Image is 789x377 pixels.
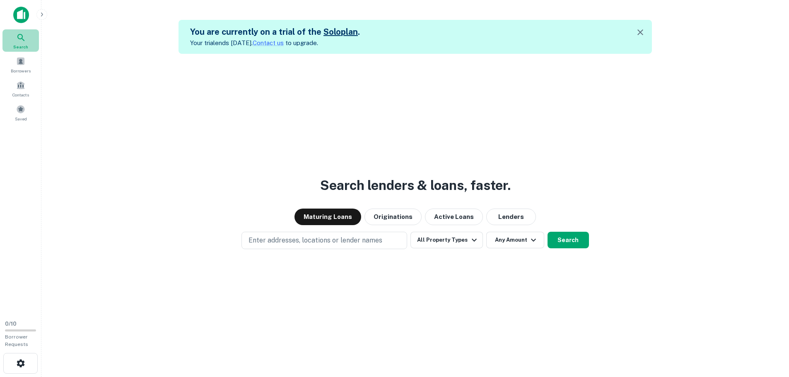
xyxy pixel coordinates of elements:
button: Lenders [486,209,536,225]
a: Contacts [2,77,39,100]
img: capitalize-icon.png [13,7,29,23]
p: Enter addresses, locations or lender names [249,235,382,245]
a: Contact us [253,39,284,46]
a: Borrowers [2,53,39,76]
span: Contacts [12,91,29,98]
button: Active Loans [425,209,483,225]
span: Borrowers [11,67,31,74]
button: Any Amount [486,232,544,248]
button: Originations [364,209,422,225]
span: Saved [15,115,27,122]
a: Soloplan [323,27,358,37]
a: Saved [2,101,39,124]
h3: Search lenders & loans, faster. [320,175,511,195]
button: Enter addresses, locations or lender names [241,232,407,249]
span: Search [13,43,28,50]
p: Your trial ends [DATE]. to upgrade. [190,38,360,48]
button: Search [548,232,589,248]
iframe: Chat Widget [748,311,789,351]
span: Borrower Requests [5,334,28,347]
h5: You are currently on a trial of the . [190,26,360,38]
a: Search [2,29,39,52]
button: All Property Types [410,232,483,248]
span: 0 / 10 [5,321,17,327]
button: Maturing Loans [294,209,361,225]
